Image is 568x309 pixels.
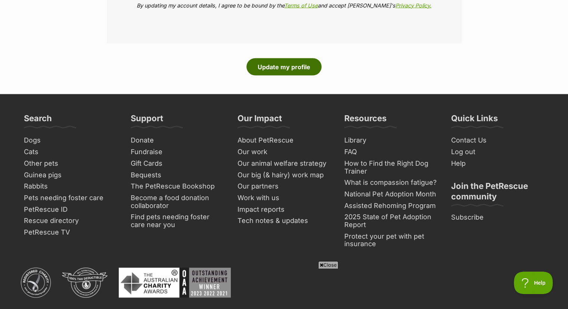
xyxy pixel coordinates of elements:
[235,180,334,192] a: Our partners
[235,204,334,215] a: Impact reports
[21,226,120,238] a: PetRescue TV
[344,113,387,128] h3: Resources
[318,261,338,269] span: Close
[451,180,544,206] h3: Join the PetRescue community
[128,157,227,169] a: Gift Cards
[24,113,52,128] h3: Search
[341,157,441,177] a: How to Find the Right Dog Trainer
[341,230,441,250] a: Protect your pet with pet insurance
[128,169,227,181] a: Bequests
[341,188,441,200] a: National Pet Adoption Month
[395,2,431,8] a: Privacy Policy.
[128,146,227,157] a: Fundraise
[128,192,227,211] a: Become a food donation collaborator
[448,211,547,223] a: Subscribe
[21,180,120,192] a: Rabbits
[448,157,547,169] a: Help
[128,211,227,230] a: Find pets needing foster care near you
[148,272,420,305] iframe: Advertisement
[238,113,282,128] h3: Our Impact
[235,134,334,146] a: About PetRescue
[62,267,108,297] img: DGR
[341,146,441,157] a: FAQ
[341,200,441,211] a: Assisted Rehoming Program
[235,192,334,204] a: Work with us
[119,267,231,297] img: Australian Charity Awards - Outstanding Achievement Winner 2023 - 2022 - 2021
[128,134,227,146] a: Donate
[341,211,441,230] a: 2025 State of Pet Adoption Report
[21,146,120,157] a: Cats
[246,58,322,75] button: Update my profile
[448,134,547,146] a: Contact Us
[235,169,334,181] a: Our big (& hairy) work map
[21,169,120,181] a: Guinea pigs
[514,272,553,294] iframe: Help Scout Beacon - Open
[448,146,547,157] a: Log out
[284,2,318,8] a: Terms of Use
[451,113,498,128] h3: Quick Links
[235,215,334,226] a: Tech notes & updates
[21,215,120,226] a: Rescue directory
[118,1,450,9] p: By updating my account details, I agree to be bound by the and accept [PERSON_NAME]'s
[21,267,51,297] img: ACNC
[341,177,441,188] a: What is compassion fatigue?
[21,204,120,215] a: PetRescue ID
[21,134,120,146] a: Dogs
[235,146,334,157] a: Our work
[21,192,120,204] a: Pets needing foster care
[341,134,441,146] a: Library
[131,113,163,128] h3: Support
[128,180,227,192] a: The PetRescue Bookshop
[21,157,120,169] a: Other pets
[235,157,334,169] a: Our animal welfare strategy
